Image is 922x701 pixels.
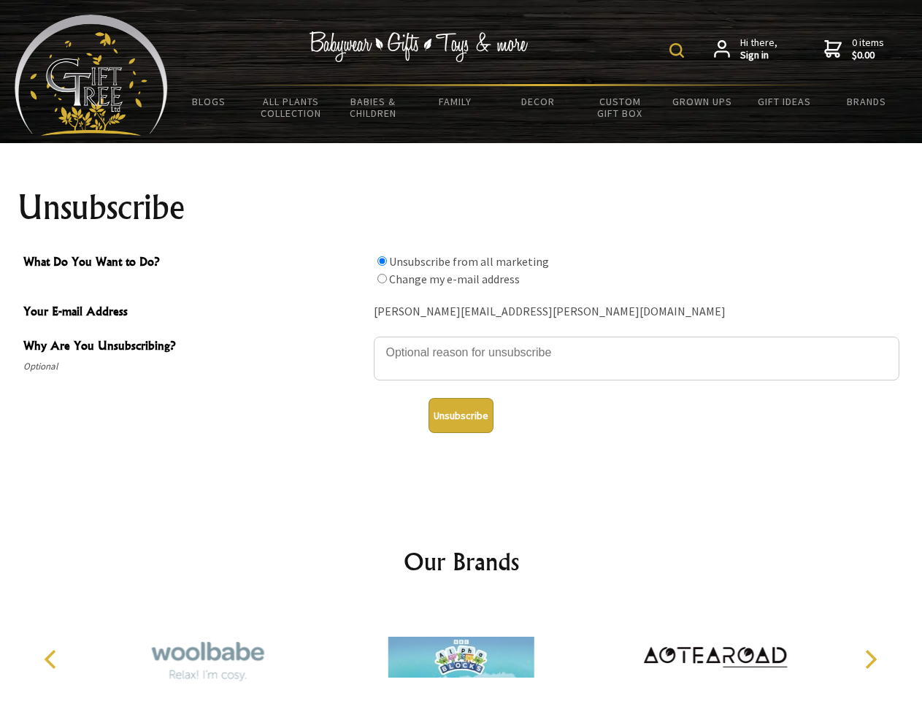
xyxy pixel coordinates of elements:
[826,86,908,117] a: Brands
[824,37,884,62] a: 0 items$0.00
[374,301,899,323] div: [PERSON_NAME][EMAIL_ADDRESS][PERSON_NAME][DOMAIN_NAME]
[661,86,743,117] a: Grown Ups
[23,337,366,358] span: Why Are You Unsubscribing?
[310,31,529,62] img: Babywear - Gifts - Toys & more
[579,86,661,129] a: Custom Gift Box
[377,274,387,283] input: What Do You Want to Do?
[389,254,549,269] label: Unsubscribe from all marketing
[496,86,579,117] a: Decor
[743,86,826,117] a: Gift Ideas
[23,302,366,323] span: Your E-mail Address
[377,256,387,266] input: What Do You Want to Do?
[18,190,905,225] h1: Unsubscribe
[415,86,497,117] a: Family
[389,272,520,286] label: Change my e-mail address
[37,643,69,675] button: Previous
[23,358,366,375] span: Optional
[740,49,777,62] strong: Sign in
[29,544,894,579] h2: Our Brands
[250,86,333,129] a: All Plants Collection
[429,398,493,433] button: Unsubscribe
[714,37,777,62] a: Hi there,Sign in
[852,49,884,62] strong: $0.00
[168,86,250,117] a: BLOGS
[23,253,366,274] span: What Do You Want to Do?
[374,337,899,380] textarea: Why Are You Unsubscribing?
[740,37,777,62] span: Hi there,
[332,86,415,129] a: Babies & Children
[854,643,886,675] button: Next
[669,43,684,58] img: product search
[15,15,168,136] img: Babyware - Gifts - Toys and more...
[852,36,884,62] span: 0 items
